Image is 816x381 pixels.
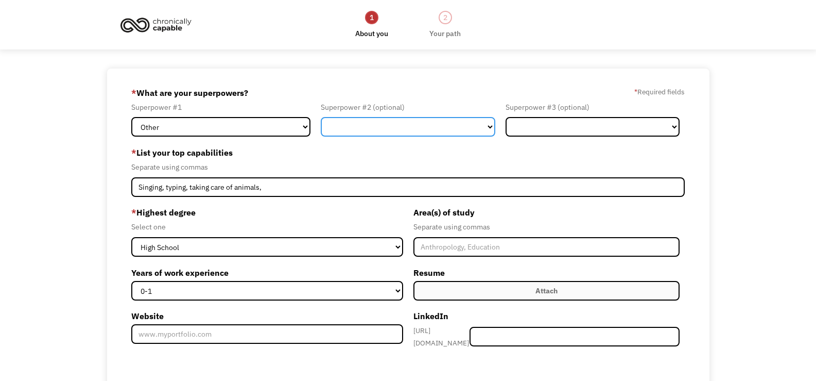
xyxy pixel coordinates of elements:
[634,86,685,98] label: Required fields
[131,221,403,233] div: Select one
[131,161,685,173] div: Separate using commas
[413,204,680,221] label: Area(s) of study
[535,285,558,297] div: Attach
[355,27,388,40] div: About you
[131,101,310,113] div: Superpower #1
[506,101,680,113] div: Superpower #3 (optional)
[439,11,452,24] div: 2
[131,204,403,221] label: Highest degree
[413,281,680,301] label: Attach
[131,264,403,281] label: Years of work experience
[429,27,461,40] div: Your path
[131,308,403,324] label: Website
[413,237,680,257] input: Anthropology, Education
[413,308,680,324] label: LinkedIn
[117,13,195,36] img: Chronically Capable logo
[321,101,495,113] div: Superpower #2 (optional)
[131,177,685,197] input: Videography, photography, accounting
[131,324,403,344] input: www.myportfolio.com
[131,144,685,161] label: List your top capabilities
[131,85,248,101] label: What are your superpowers?
[413,221,680,233] div: Separate using commas
[365,11,378,24] div: 1
[429,10,461,40] a: 2Your path
[413,324,470,349] div: [URL][DOMAIN_NAME]
[413,264,680,281] label: Resume
[355,10,388,40] a: 1About you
